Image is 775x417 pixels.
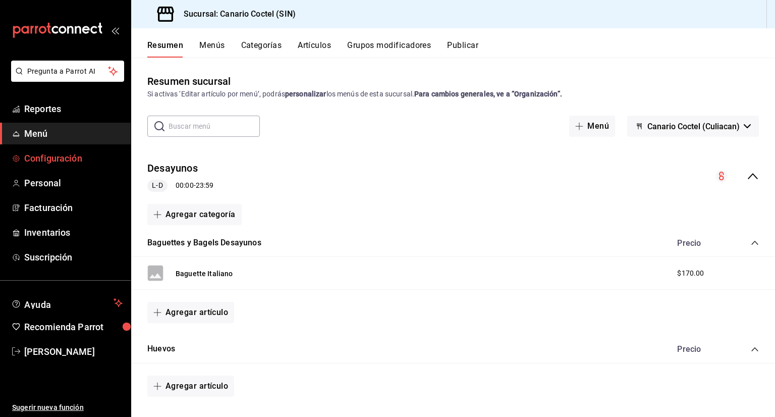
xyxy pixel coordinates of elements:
button: Publicar [447,40,478,58]
span: Inventarios [24,226,123,239]
button: Baguette Italiano [176,269,233,279]
button: Menús [199,40,225,58]
div: 00:00 - 23:59 [147,180,213,192]
button: Agregar artículo [147,302,234,323]
span: [PERSON_NAME] [24,345,123,358]
span: Pregunta a Parrot AI [27,66,108,77]
button: collapse-category-row [751,239,759,247]
button: Grupos modificadores [347,40,431,58]
span: Personal [24,176,123,190]
span: Suscripción [24,250,123,264]
button: open_drawer_menu [111,26,119,34]
span: Canario Coctel (Culiacan) [647,122,740,131]
button: Canario Coctel (Culiacan) [627,116,759,137]
strong: personalizar [285,90,326,98]
button: Agregar artículo [147,376,234,397]
div: Precio [667,238,732,248]
button: Menú [569,116,615,137]
span: Facturación [24,201,123,215]
span: Ayuda [24,297,109,309]
button: collapse-category-row [751,345,759,353]
button: Huevos [147,343,175,355]
span: L-D [148,180,167,191]
button: Resumen [147,40,183,58]
span: Sugerir nueva función [12,402,123,413]
button: Desayunos [147,161,198,176]
span: Reportes [24,102,123,116]
div: Resumen sucursal [147,74,231,89]
button: Agregar categoría [147,204,242,225]
div: collapse-menu-row [131,153,775,200]
span: $170.00 [677,268,704,279]
button: Artículos [298,40,331,58]
a: Pregunta a Parrot AI [7,73,124,84]
span: Menú [24,127,123,140]
h3: Sucursal: Canario Coctel (SIN) [176,8,296,20]
strong: Para cambios generales, ve a “Organización”. [414,90,562,98]
input: Buscar menú [169,116,260,136]
div: Precio [667,344,732,354]
button: Categorías [241,40,282,58]
div: Si activas ‘Editar artículo por menú’, podrás los menús de esta sucursal. [147,89,759,99]
button: Pregunta a Parrot AI [11,61,124,82]
span: Configuración [24,151,123,165]
span: Recomienda Parrot [24,320,123,334]
button: Baguettes y Bagels Desayunos [147,237,261,249]
div: navigation tabs [147,40,775,58]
